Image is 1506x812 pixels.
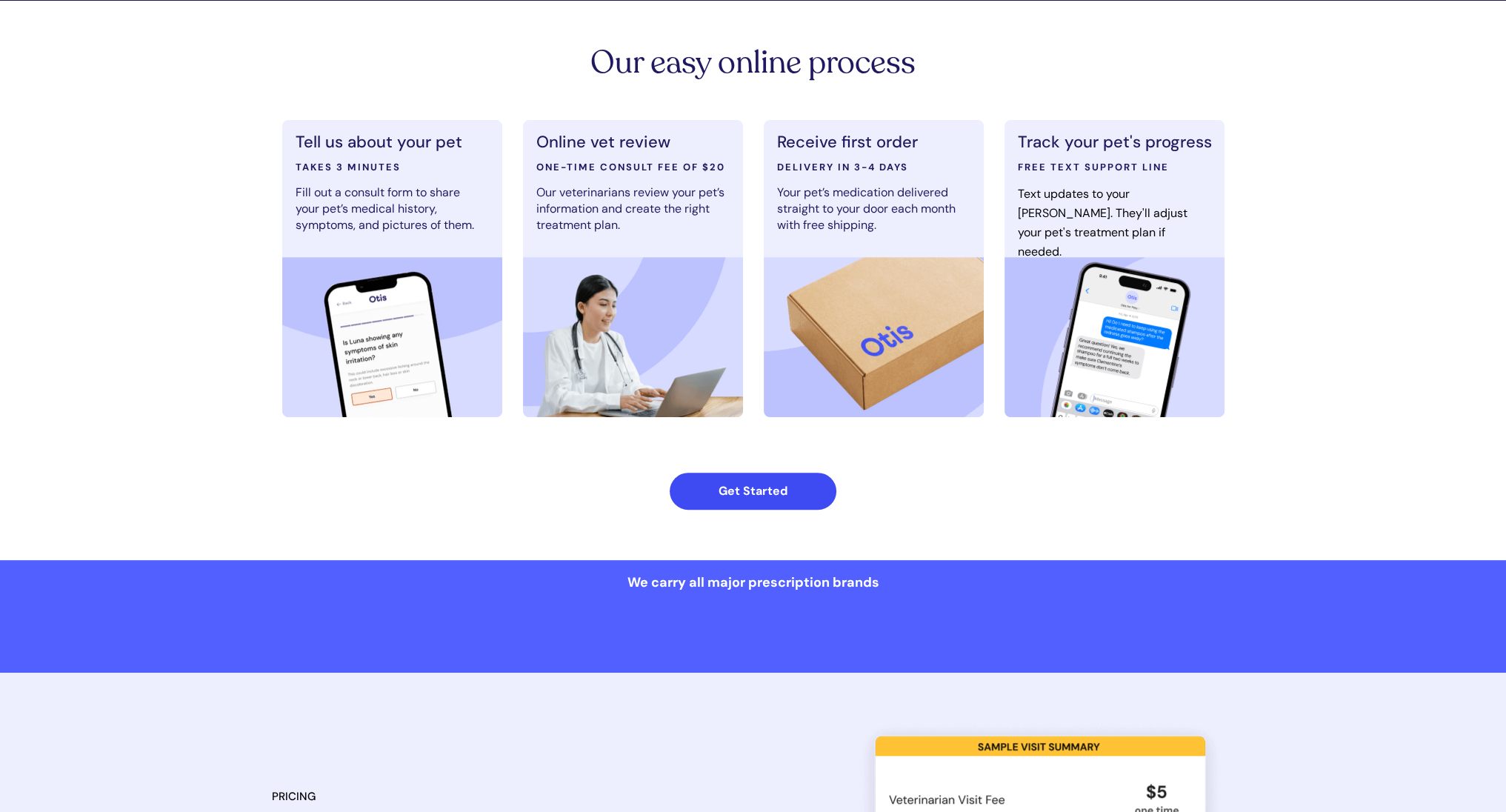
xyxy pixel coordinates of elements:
span: Track your pet's progress [1018,131,1212,153]
img: 8f2fd9ee-interceptor-1_1000000000000000000028.png [1067,622,1190,648]
span: Online vet review [536,131,670,153]
strong: Get Started [719,483,787,499]
span: PRICING [272,789,316,804]
span: Our easy online process [590,41,916,84]
img: f7b8fb0b-revolution-1_1000000000000000000028.png [715,623,890,647]
span: Fill out a consult form to share your pet’s medical history, symptoms, and pictures of them. [296,184,474,233]
span: FREE TEXT SUPPORT LINE [1018,161,1169,173]
img: 8a2d2153-advantage-1_1000000000000000000028.png [923,623,1035,647]
img: 35641cd0-group-2504_1000000000000000000028.png [247,625,352,644]
span: Tell us about your pet [296,131,462,153]
img: ed037128-simperica-trio-2_1000000000000000000028.png [384,622,531,648]
span: Receive first order [777,131,918,153]
img: 759983a0-bravecto-2_1000000000000000000028.png [564,616,682,653]
span: Your pet’s medication delivered straight to your door each month with free shipping. [777,184,956,233]
img: 35641cd0-group-2504_1000000000000000000028.png [1223,625,1327,644]
span: TAKES 3 MINUTES [296,161,401,173]
span: We carry all major prescription brands [627,573,879,591]
a: Get Started [670,473,836,510]
span: DELIVERY IN 3-4 DAYS [777,161,908,173]
span: Text updates to your [PERSON_NAME]. They'll adjust your pet's treatment plan if needed. [1018,186,1187,259]
span: ONE-TIME CONSULT FEE OF $20 [536,161,725,173]
span: Our veterinarians review your pet’s information and create the right treatment plan. [536,184,724,233]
